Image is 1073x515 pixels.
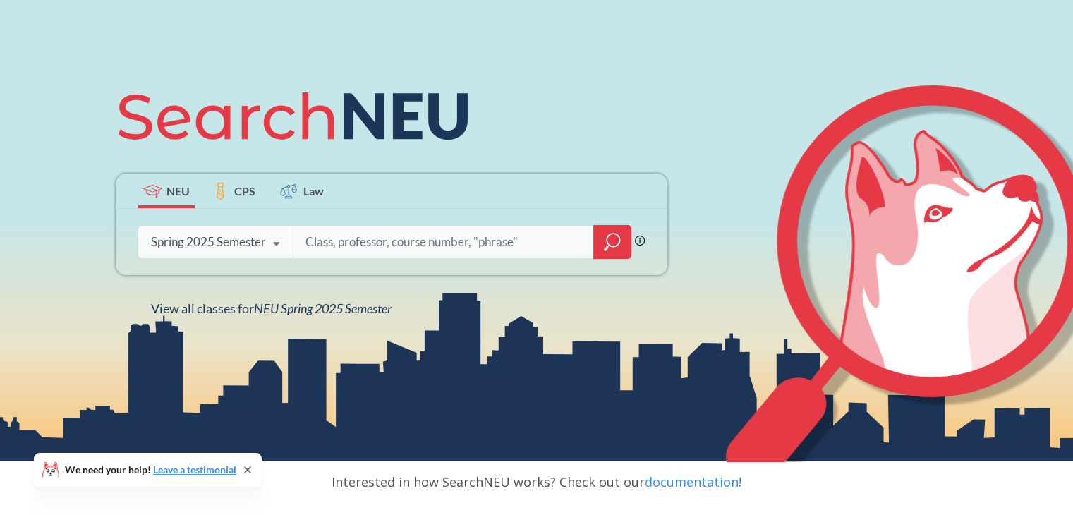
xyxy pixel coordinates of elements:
input: Class, professor, course number, "phrase" [304,227,583,257]
div: magnifying glass [593,225,631,259]
span: NEU [166,183,190,199]
span: Law [303,183,324,199]
div: Spring 2025 Semester [151,234,266,250]
a: documentation! [645,473,741,490]
svg: magnifying glass [604,232,621,252]
span: NEU Spring 2025 Semester [254,301,392,316]
span: View all classes for [151,301,392,316]
span: CPS [234,183,255,199]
